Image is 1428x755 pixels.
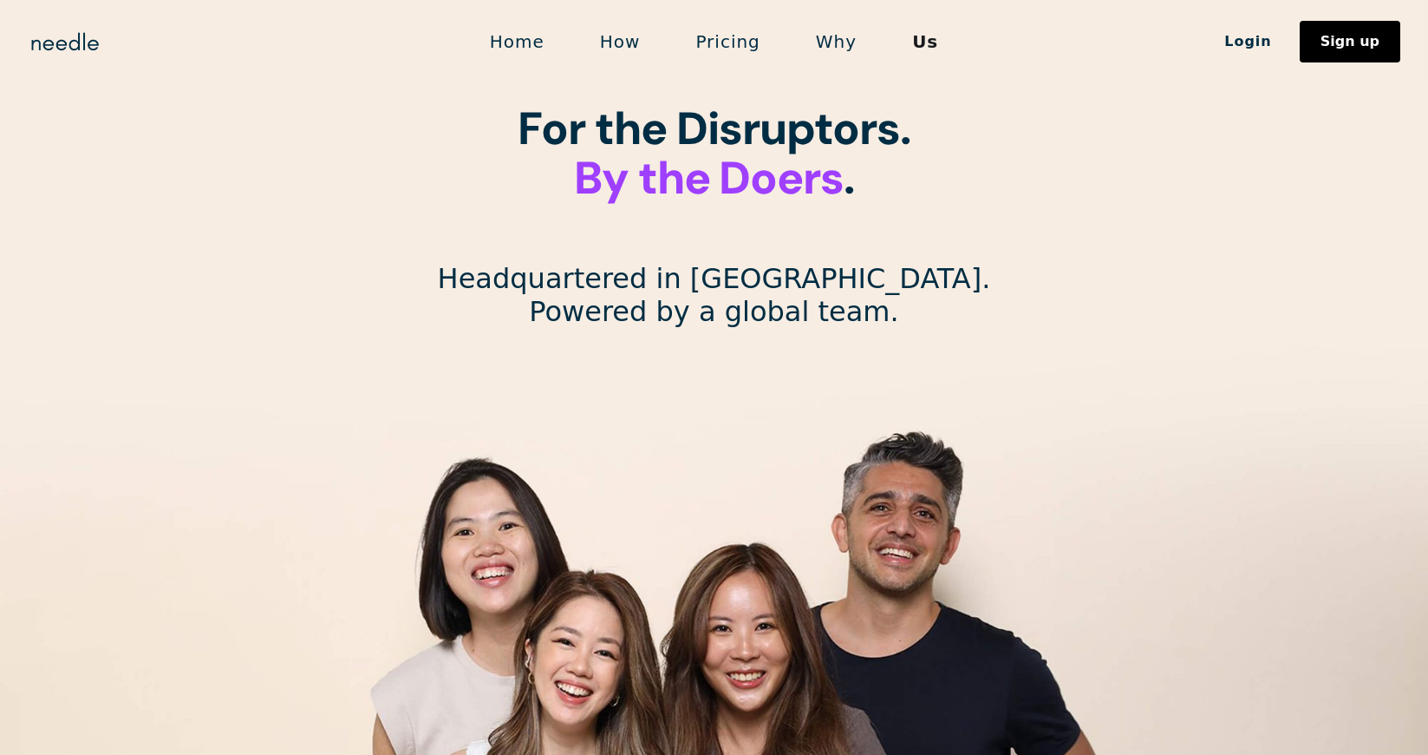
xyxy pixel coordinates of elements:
[1197,27,1300,56] a: Login
[788,23,884,60] a: Why
[572,23,668,60] a: How
[1320,35,1379,49] div: Sign up
[1300,21,1400,62] a: Sign up
[462,23,572,60] a: Home
[884,23,966,60] a: Us
[574,148,844,207] span: By the Doers
[518,104,910,253] h1: For the Disruptors. ‍ . ‍
[668,23,787,60] a: Pricing
[438,262,991,329] p: Headquartered in [GEOGRAPHIC_DATA]. Powered by a global team.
